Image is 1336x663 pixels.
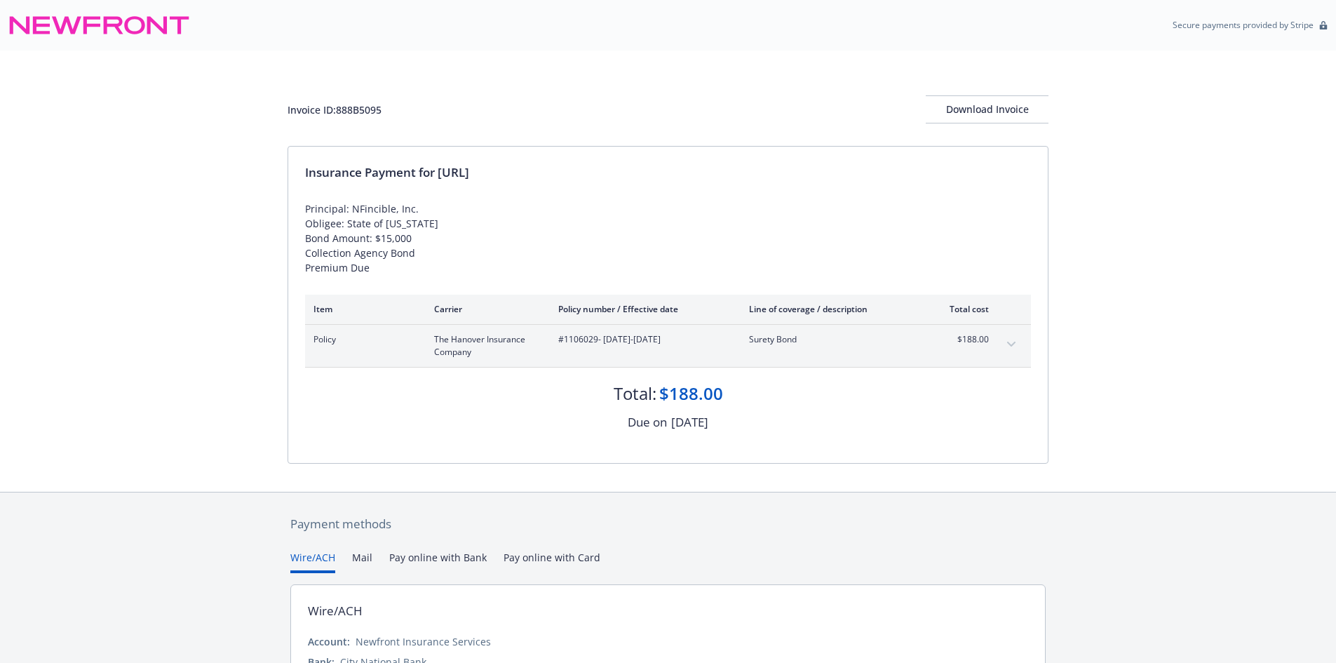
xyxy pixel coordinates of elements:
div: Total cost [936,303,989,315]
span: Policy [313,333,412,346]
button: Wire/ACH [290,550,335,573]
div: PolicyThe Hanover Insurance Company#1106029- [DATE]-[DATE]Surety Bond$188.00expand content [305,325,1031,367]
div: Download Invoice [926,96,1048,123]
span: $188.00 [936,333,989,346]
div: $188.00 [659,382,723,406]
div: Due on [628,413,667,431]
button: Pay online with Card [504,550,600,573]
button: Pay online with Bank [389,550,487,573]
span: Surety Bond [749,333,914,346]
button: Download Invoice [926,95,1048,123]
button: Mail [352,550,372,573]
span: #1106029 - [DATE]-[DATE] [558,333,727,346]
div: Account: [308,634,350,649]
span: The Hanover Insurance Company [434,333,536,359]
div: Insurance Payment for [URL] [305,163,1031,182]
button: expand content [1000,333,1023,356]
div: Payment methods [290,515,1046,533]
div: [DATE] [671,413,708,431]
div: Principal: NFincible, Inc. Obligee: State of [US_STATE] Bond Amount: $15,000 Collection Agency Bo... [305,201,1031,275]
div: Wire/ACH [308,602,363,620]
div: Total: [614,382,656,406]
div: Item [313,303,412,315]
p: Secure payments provided by Stripe [1173,19,1314,31]
div: Policy number / Effective date [558,303,727,315]
div: Newfront Insurance Services [356,634,491,649]
div: Carrier [434,303,536,315]
div: Line of coverage / description [749,303,914,315]
div: Invoice ID: 888B5095 [288,102,382,117]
